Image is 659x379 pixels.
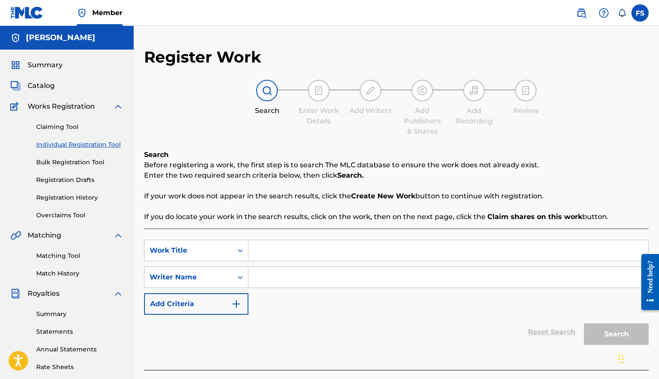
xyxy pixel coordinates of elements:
[10,288,21,299] img: Royalties
[231,299,242,309] img: 9d2ae6d4665cec9f34b9.svg
[144,160,649,170] p: Before registering a work, the first step is to search The MLC database to ensure the work does n...
[77,8,87,18] img: Top Rightsholder
[10,101,22,112] img: Works Registration
[10,60,63,70] a: SummarySummary
[521,85,531,96] img: step indicator icon for Review
[36,140,123,149] a: Individual Registration Tool
[314,85,324,96] img: step indicator icon for Enter Work Details
[113,288,123,299] img: expand
[28,60,63,70] span: Summary
[144,150,169,159] b: Search
[36,175,123,185] a: Registration Drafts
[469,85,479,96] img: step indicator icon for Add Recording
[144,240,649,349] form: Search Form
[36,193,123,202] a: Registration History
[28,81,55,91] span: Catalog
[417,85,427,96] img: step indicator icon for Add Publishers & Shares
[10,60,21,70] img: Summary
[36,158,123,167] a: Bulk Registration Tool
[92,8,122,18] span: Member
[144,191,649,201] p: If your work does not appear in the search results, click the button to continue with registration.
[452,106,496,126] div: Add Recording
[10,33,21,43] img: Accounts
[599,8,609,18] img: help
[36,345,123,354] a: Annual Statements
[631,4,649,22] div: User Menu
[616,338,659,379] iframe: Chat Widget
[36,363,123,372] a: Rate Sheets
[28,101,95,112] span: Works Registration
[245,106,289,116] div: Search
[262,85,272,96] img: step indicator icon for Search
[365,85,376,96] img: step indicator icon for Add Writers
[144,47,261,67] h2: Register Work
[144,212,649,222] p: If you do locate your work in the search results, click on the work, then on the next page, click...
[337,171,364,179] strong: Search.
[36,310,123,319] a: Summary
[576,8,587,18] img: search
[113,230,123,241] img: expand
[36,122,123,132] a: Claiming Tool
[36,251,123,260] a: Matching Tool
[36,269,123,278] a: Match History
[10,81,55,91] a: CatalogCatalog
[573,4,590,22] a: Public Search
[150,245,227,256] div: Work Title
[144,293,248,315] button: Add Criteria
[297,106,340,126] div: Enter Work Details
[150,272,227,282] div: Writer Name
[28,288,60,299] span: Royalties
[595,4,612,22] div: Help
[36,327,123,336] a: Statements
[504,106,547,116] div: Review
[349,106,392,116] div: Add Writers
[26,33,95,43] h5: Frank Larry Solivan II
[487,213,582,221] strong: Claim shares on this work
[10,230,21,241] img: Matching
[10,81,21,91] img: Catalog
[618,9,626,17] div: Notifications
[10,6,44,19] img: MLC Logo
[401,106,444,137] div: Add Publishers & Shares
[618,346,624,372] div: Drag
[113,101,123,112] img: expand
[144,170,649,181] p: Enter the two required search criteria below, then click
[635,247,659,317] iframe: Resource Center
[28,230,61,241] span: Matching
[36,211,123,220] a: Overclaims Tool
[351,192,415,200] strong: Create New Work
